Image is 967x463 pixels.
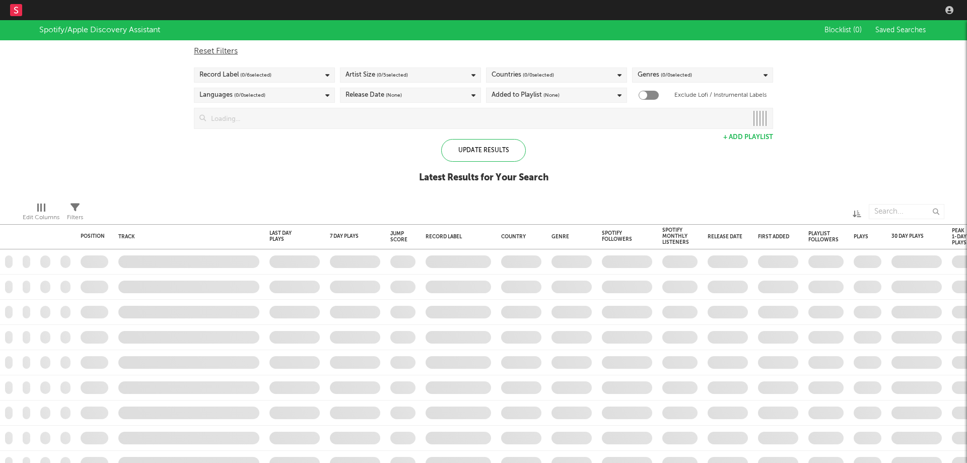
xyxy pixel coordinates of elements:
[602,230,637,242] div: Spotify Followers
[81,233,105,239] div: Position
[824,27,862,34] span: Blocklist
[492,69,554,81] div: Countries
[386,89,402,101] span: (None)
[23,212,59,224] div: Edit Columns
[638,69,692,81] div: Genres
[662,227,689,245] div: Spotify Monthly Listeners
[523,69,554,81] span: ( 0 / 0 selected)
[240,69,271,81] span: ( 0 / 6 selected)
[67,199,83,228] div: Filters
[199,69,271,81] div: Record Label
[674,89,767,101] label: Exclude Lofi / Instrumental Labels
[854,234,868,240] div: Plays
[194,45,773,57] div: Reset Filters
[23,199,59,228] div: Edit Columns
[853,27,862,34] span: ( 0 )
[330,233,365,239] div: 7 Day Plays
[39,24,160,36] div: Spotify/Apple Discovery Assistant
[67,212,83,224] div: Filters
[118,234,254,240] div: Track
[543,89,560,101] span: (None)
[952,228,967,246] div: Peak 1-Day Plays
[269,230,305,242] div: Last Day Plays
[875,27,928,34] span: Saved Searches
[501,234,536,240] div: Country
[891,233,927,239] div: 30 Day Plays
[346,89,402,101] div: Release Date
[872,26,928,34] button: Saved Searches
[758,234,793,240] div: First Added
[708,234,743,240] div: Release Date
[426,234,486,240] div: Record Label
[234,89,265,101] span: ( 0 / 0 selected)
[661,69,692,81] span: ( 0 / 0 selected)
[723,134,773,141] button: + Add Playlist
[441,139,526,162] div: Update Results
[206,108,747,128] input: Loading...
[377,69,408,81] span: ( 0 / 5 selected)
[199,89,265,101] div: Languages
[492,89,560,101] div: Added to Playlist
[346,69,408,81] div: Artist Size
[551,234,587,240] div: Genre
[419,172,548,184] div: Latest Results for Your Search
[808,231,839,243] div: Playlist Followers
[869,204,944,219] input: Search...
[390,231,407,243] div: Jump Score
